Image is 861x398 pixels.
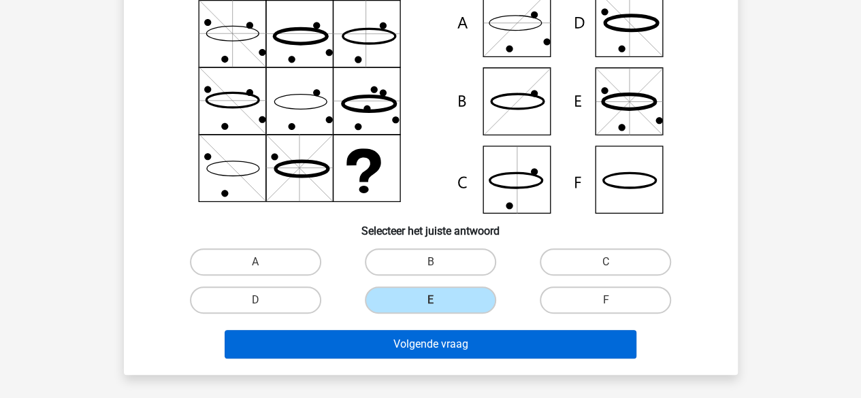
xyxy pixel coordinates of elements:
label: D [190,286,321,314]
label: C [540,248,671,276]
label: B [365,248,496,276]
label: F [540,286,671,314]
h6: Selecteer het juiste antwoord [146,214,716,237]
label: E [365,286,496,314]
label: A [190,248,321,276]
button: Volgende vraag [225,330,636,359]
